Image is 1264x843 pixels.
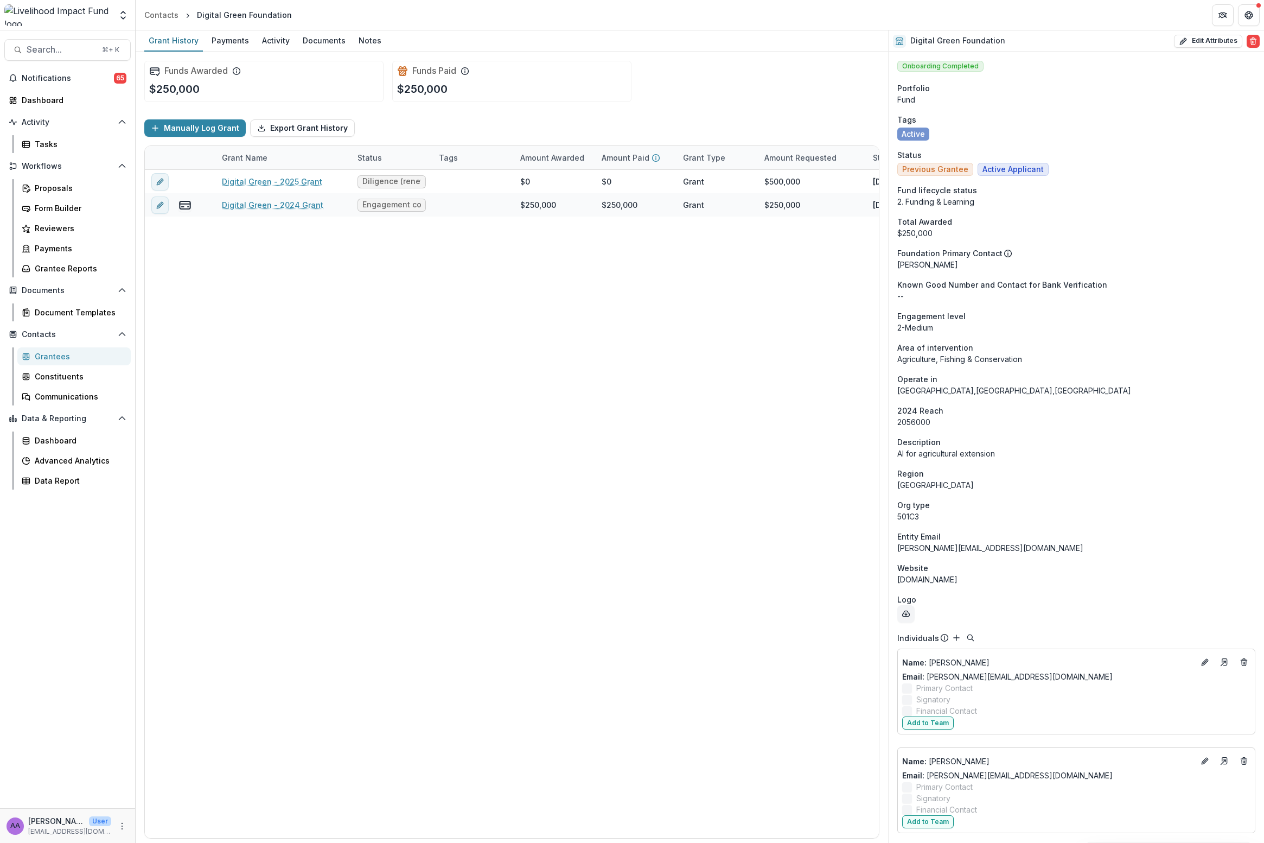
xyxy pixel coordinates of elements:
div: Amount Paid [595,146,676,169]
div: Proposals [35,182,122,194]
span: Data & Reporting [22,414,113,423]
p: Fund [897,94,1255,105]
div: [PERSON_NAME][EMAIL_ADDRESS][DOMAIN_NAME] [897,542,1255,554]
span: Primary Contact [916,781,973,793]
button: Open Contacts [4,326,131,343]
span: Operate in [897,373,937,385]
div: Advanced Analytics [35,455,122,466]
button: Add to Team [902,717,954,730]
div: Amount Requested [758,146,866,169]
span: Email: [902,672,924,681]
span: Previous Grantee [902,165,968,174]
span: Portfolio [897,83,930,94]
button: Add [950,631,963,644]
span: Workflows [22,162,113,171]
span: Website [897,562,928,574]
button: Search... [4,39,131,61]
button: Edit Attributes [1174,35,1242,48]
a: [DOMAIN_NAME] [897,575,957,584]
div: Tags [432,146,514,169]
div: Status [351,146,432,169]
a: Go to contact [1216,654,1233,671]
span: Financial Contact [916,705,977,717]
p: [PERSON_NAME] [902,756,1194,767]
div: Document Templates [35,307,122,318]
p: $250,000 [397,81,448,97]
p: [EMAIL_ADDRESS][DOMAIN_NAME] [28,827,111,836]
button: Export Grant History [250,119,355,137]
div: $0 [602,176,611,187]
span: Financial Contact [916,804,977,815]
button: edit [151,197,169,214]
p: [PERSON_NAME] [902,657,1194,668]
button: Notifications65 [4,69,131,87]
a: Data Report [17,472,131,490]
a: Email: [PERSON_NAME][EMAIL_ADDRESS][DOMAIN_NAME] [902,770,1113,781]
a: Reviewers [17,219,131,237]
button: Deletes [1237,656,1250,669]
div: Payments [35,243,122,254]
div: $250,000 [764,199,800,211]
div: Digital Green Foundation [197,9,292,21]
button: More [116,820,129,833]
div: Documents [298,33,350,48]
div: $0 [520,176,530,187]
h2: Funds Paid [412,66,456,76]
div: Tasks [35,138,122,150]
p: -- [897,290,1255,302]
button: Partners [1212,4,1234,26]
button: view-payments [178,199,191,212]
span: Total Awarded [897,216,952,227]
p: $250,000 [149,81,200,97]
div: Constituents [35,371,122,382]
nav: breadcrumb [140,7,296,23]
span: Logo [897,594,916,605]
div: Dashboard [35,435,122,446]
p: [GEOGRAPHIC_DATA] [897,479,1255,491]
p: User [89,816,111,826]
div: Start Date [866,146,948,169]
p: [PERSON_NAME] [28,815,85,827]
div: ⌘ + K [100,44,122,56]
button: Deletes [1237,755,1250,768]
a: Notes [354,30,386,52]
div: Payments [207,33,253,48]
span: Documents [22,286,113,295]
span: Area of intervention [897,342,973,353]
a: Proposals [17,179,131,197]
span: Active Applicant [982,165,1044,174]
a: Grant History [144,30,203,52]
p: 2056000 [897,416,1255,428]
a: Tasks [17,135,131,153]
button: Manually Log Grant [144,119,246,137]
div: Grant Name [215,152,274,163]
div: Communications [35,391,122,402]
div: Status [351,152,388,163]
div: Amount Awarded [514,152,591,163]
div: $250,000 [897,227,1255,239]
div: $250,000 [602,199,637,211]
div: Grant Name [215,146,351,169]
div: Reviewers [35,223,122,234]
a: Grantees [17,347,131,365]
span: Org type [897,499,930,511]
span: Status [897,149,922,161]
p: Agriculture, Fishing & Conservation [897,353,1255,365]
span: Signatory [916,793,950,804]
div: Amount Awarded [514,146,595,169]
a: Payments [17,239,131,257]
div: Data Report [35,475,122,486]
span: Description [897,436,941,448]
div: Tags [432,152,464,163]
p: 501C3 [897,511,1255,522]
a: Go to contact [1216,752,1233,770]
button: Open Documents [4,282,131,299]
button: Delete [1247,35,1260,48]
span: Engagement level [897,310,966,322]
div: Grant Type [676,152,732,163]
button: download-entity-logo [897,605,915,623]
